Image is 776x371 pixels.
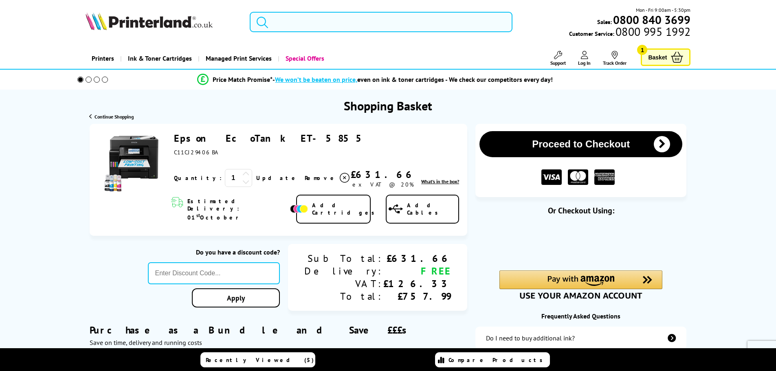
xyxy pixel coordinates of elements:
[198,48,278,69] a: Managed Print Services
[90,338,467,347] div: Save on time, delivery and running costs
[304,277,383,290] div: VAT:
[421,178,459,184] a: lnk_inthebox
[648,52,667,63] span: Basket
[312,202,379,216] span: Add Cartridges
[475,312,686,320] div: Frequently Asked Questions
[213,75,273,83] span: Price Match Promise*
[352,181,414,188] span: ex VAT @ 20%
[594,169,615,185] img: American Express
[86,12,240,32] a: Printerland Logo
[383,265,451,277] div: FREE
[475,205,686,216] div: Or Checkout Using:
[499,270,662,299] div: Amazon Pay - Use your Amazon account
[192,288,280,307] a: Apply
[304,252,383,265] div: Sub Total:
[187,198,288,221] span: Estimated Delivery: 01 October
[550,60,566,66] span: Support
[148,262,280,284] input: Enter Discount Code...
[603,51,627,66] a: Track Order
[613,12,690,27] b: 0800 840 3699
[569,28,690,37] span: Customer Service:
[383,290,451,303] div: £757.99
[305,172,351,184] a: Delete item from your basket
[95,114,134,120] span: Continue Shopping
[120,48,198,69] a: Ink & Toner Cartridges
[383,277,451,290] div: £126.33
[499,229,662,247] iframe: PayPal
[305,174,337,182] span: Remove
[636,6,690,14] span: Mon - Fri 9:00am - 5:30pm
[541,169,562,185] img: VISA
[304,290,383,303] div: Total:
[200,352,315,367] a: Recently Viewed (5)
[86,48,120,69] a: Printers
[90,312,467,347] div: Purchase as a Bundle and Save £££s
[421,178,459,184] span: What's in the box?
[486,334,575,342] div: Do I need to buy additional ink?
[66,72,684,87] li: modal_Promise
[206,356,314,364] span: Recently Viewed (5)
[103,132,164,193] img: Epson EcoTank ET-5855
[407,202,458,216] span: Add Cables
[448,356,547,364] span: Compare Products
[275,75,357,83] span: We won’t be beaten on price,
[278,48,330,69] a: Special Offers
[148,248,280,256] div: Do you have a discount code?
[344,98,432,114] h1: Shopping Basket
[351,168,415,181] div: £631.66
[174,174,222,182] span: Quantity:
[256,174,298,182] a: Update
[304,265,383,277] div: Delivery:
[86,12,213,30] img: Printerland Logo
[550,51,566,66] a: Support
[196,212,200,218] sup: st
[89,114,134,120] a: Continue Shopping
[597,18,612,26] span: Sales:
[174,149,218,156] span: C11CJ29406BA
[637,45,647,55] span: 1
[612,16,690,24] a: 0800 840 3699
[578,51,591,66] a: Log In
[641,48,690,66] a: Basket 1
[128,48,192,69] span: Ink & Toner Cartridges
[578,60,591,66] span: Log In
[475,327,686,349] a: additional-ink
[290,205,308,213] img: Add Cartridges
[568,169,588,185] img: MASTER CARD
[479,131,682,157] button: Proceed to Checkout
[273,75,553,83] div: - even on ink & toner cartridges - We check our competitors every day!
[383,252,451,265] div: £631.66
[435,352,550,367] a: Compare Products
[174,132,368,145] a: Epson EcoTank ET-5855
[614,28,690,35] span: 0800 995 1992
